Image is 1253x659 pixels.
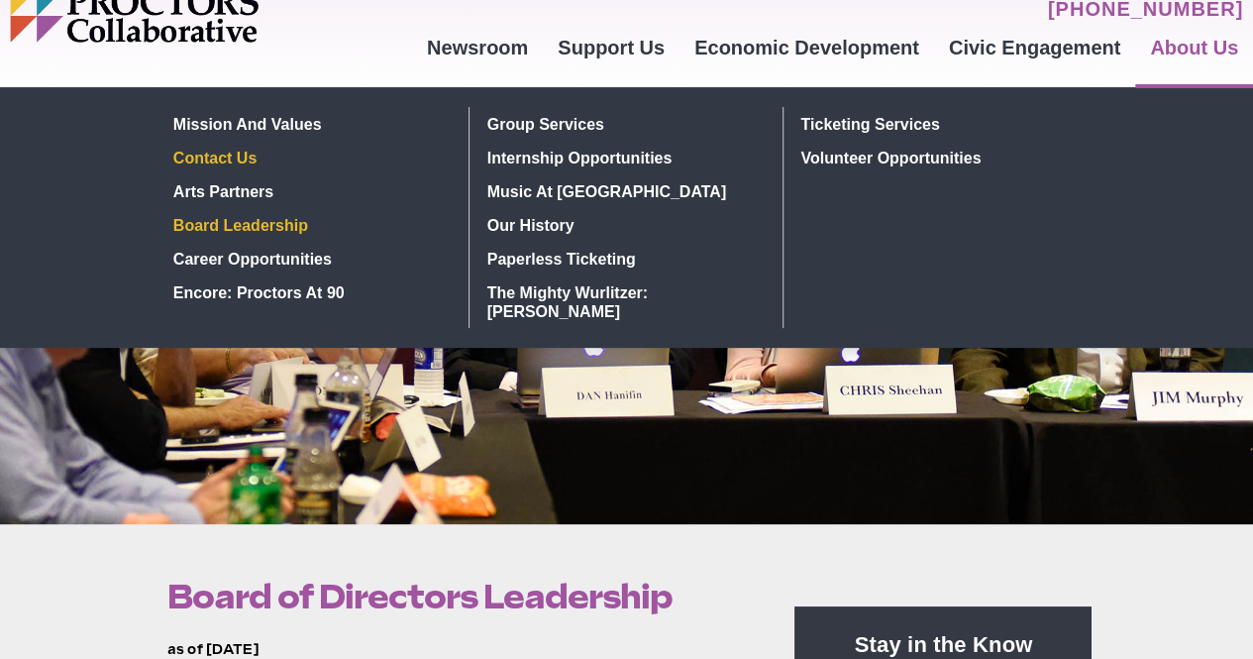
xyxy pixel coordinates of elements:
a: Contact Us [165,141,454,174]
a: Group Services [479,107,768,141]
a: Encore: Proctors at 90 [165,275,454,309]
a: Board Leadership [165,208,454,242]
a: The Mighty Wurlitzer: [PERSON_NAME] [479,275,768,328]
a: Paperless Ticketing [479,242,768,275]
a: Our history [479,208,768,242]
a: Arts Partners [165,174,454,208]
strong: Stay in the Know [855,632,1033,657]
a: Internship Opportunities [479,141,768,174]
a: Ticketing Services [793,107,1083,141]
a: Music at [GEOGRAPHIC_DATA] [479,174,768,208]
a: About Us [1135,21,1253,74]
h1: Board of Directors Leadership [167,578,750,615]
a: Newsroom [412,21,543,74]
a: Volunteer Opportunities [793,141,1083,174]
a: Support Us [543,21,679,74]
a: Civic Engagement [934,21,1135,74]
a: Economic Development [679,21,934,74]
a: Mission and Values [165,107,454,141]
a: Career Opportunities [165,242,454,275]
